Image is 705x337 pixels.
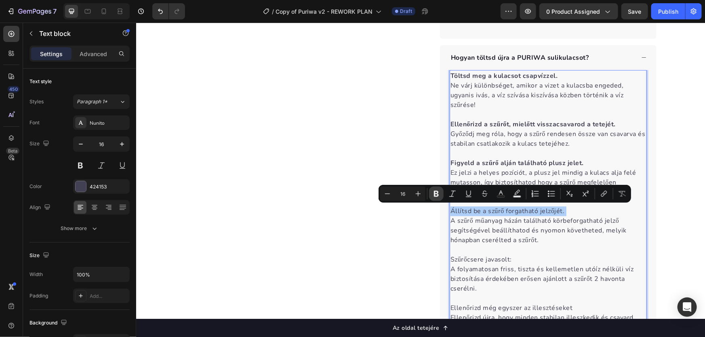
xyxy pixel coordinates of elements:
div: Text style [29,78,52,85]
p: Szűrőcsere javasolt: A folyamatosan friss, tiszta és kellemetlen utóíz nélküli víz biztosítása ér... [314,232,510,281]
p: Text block [39,29,108,38]
span: Paragraph 1* [77,98,107,105]
div: Add... [90,293,128,300]
button: 0 product assigned [539,3,618,19]
p: Az oldal tetejére [257,301,303,310]
span: Save [628,8,642,15]
span: 0 product assigned [546,7,600,16]
div: Size [29,138,51,149]
button: Paragraph 1* [73,94,130,109]
div: Padding [29,292,48,299]
div: Beta [6,148,19,154]
button: Save [621,3,648,19]
span: Copy of Puriwa v2 - REWORK PLAN [276,7,372,16]
div: 424153 [90,183,128,190]
p: 7 [53,6,57,16]
div: Nunito [90,119,128,127]
input: Auto [74,267,129,282]
strong: Töltsd meg a kulacsot csapvízzel. [314,49,422,58]
p: Ellenőrizd még egyszer az illesztéseket Ellenőrizd újra, hogy minden stabilan illeszkedik és csav... [314,281,510,320]
div: Editor contextual toolbar [379,185,631,203]
div: Show more [61,224,99,232]
p: Advanced [80,50,107,58]
div: Align [29,202,52,213]
div: Font [29,119,40,126]
span: Draft [400,8,412,15]
p: Settings [40,50,63,58]
iframe: Design area [136,23,705,337]
div: Styles [29,98,44,105]
div: Publish [658,7,678,16]
p: Ez jelzi a helyes pozíciót, a plusz jel mindig a kulacs alja felé mutasson, így biztosíthatod hog... [314,136,510,184]
p: Állítsd be a szűrő forgatható jelzőjét. A szűrő műanyag házán található körbeforgatható jelző seg... [314,184,510,232]
button: 7 [3,3,60,19]
strong: Hogyan töltsd újra a PURIWA sulikulacsot? [315,31,453,40]
div: Open Intercom Messenger [678,297,697,317]
strong: Ellenőrizd a szűrőt, mielőtt visszacsavarod a tetejét. [314,97,480,106]
p: Győződj meg róla, hogy a szűrő rendesen össze van csavarva és stabilan csatlakozik a kulacs tetej... [314,97,510,136]
p: Ne várj különbséget, amikor a vizet a kulacsba engeded, ugyanis ivás, a víz szívása kiszívása köz... [314,48,510,87]
div: Width [29,271,43,278]
div: Background [29,318,69,329]
div: Color [29,183,42,190]
div: Undo/Redo [152,3,185,19]
span: / [272,7,274,16]
button: Publish [651,3,685,19]
strong: Figyeld a szűrő alján található plusz jelet. [314,136,448,145]
div: Size [29,250,51,261]
button: Show more [29,221,130,236]
div: 450 [8,86,19,92]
